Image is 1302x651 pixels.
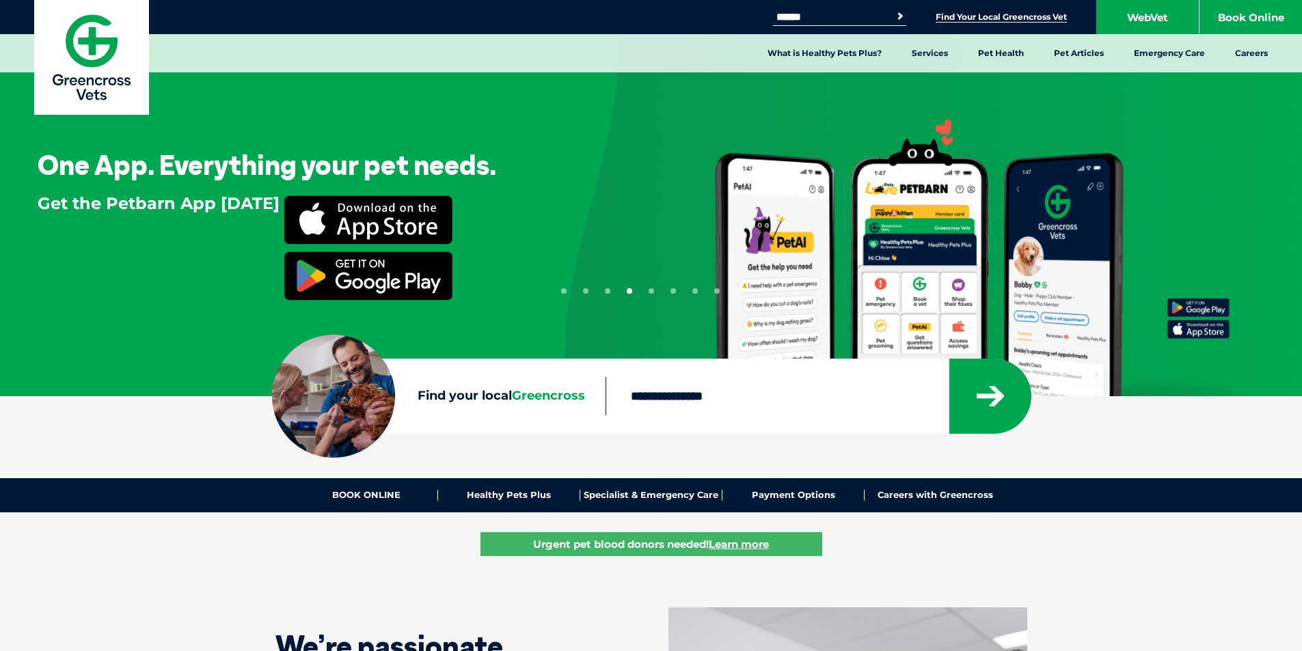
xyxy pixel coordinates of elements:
label: Find your local [272,386,606,406]
a: Find Your Local Greencross Vet [936,12,1067,23]
a: What is Healthy Pets Plus? [752,34,897,72]
a: Services [897,34,963,72]
a: Pet Health [963,34,1039,72]
button: 4 of 9 [627,288,632,294]
a: Pet Articles [1039,34,1119,72]
a: Healthy Pets Plus [438,490,580,501]
a: Careers with Greencross [865,490,1006,501]
u: Learn more [709,538,769,551]
button: 1 of 9 [561,288,567,294]
p: Get the Petbarn App [DATE] [38,192,280,307]
button: 3 of 9 [605,288,610,294]
button: 7 of 9 [692,288,698,294]
a: BOOK ONLINE [296,490,438,501]
button: 9 of 9 [736,288,742,294]
button: Search [893,10,907,23]
a: Emergency Care [1119,34,1220,72]
a: Specialist & Emergency Care [580,490,722,501]
a: Careers [1220,34,1283,72]
h3: One App. Everything your pet needs. [38,151,496,178]
img: Petbarn App Apple store download [284,195,452,245]
button: 8 of 9 [714,288,720,294]
a: Urgent pet blood donors needed!Learn more [480,532,822,556]
span: Greencross [512,388,585,403]
a: Payment Options [722,490,865,501]
button: 2 of 9 [583,288,588,294]
button: 6 of 9 [670,288,676,294]
img: petbarn Google play store app download [284,251,452,301]
button: 5 of 9 [649,288,654,294]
